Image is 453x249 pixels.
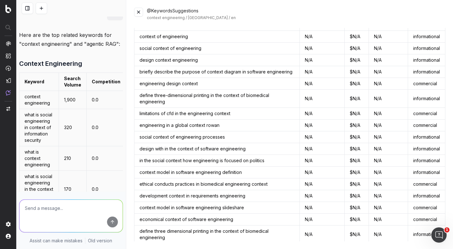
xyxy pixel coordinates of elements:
img: Switch project [6,107,10,111]
td: N/A [299,131,344,143]
td: N/A [299,66,344,78]
div: @KeywordsSuggestions [147,8,445,20]
td: what is social engineering in the context of cybersecurity [19,171,59,208]
img: Studio [6,78,11,83]
td: design context engineering [134,54,299,66]
td: N/A [299,54,344,66]
img: Assist [6,90,11,95]
img: Intelligence [6,53,11,59]
td: what is social engineering in context of information security [19,109,59,146]
td: informational [408,31,445,43]
img: Activation [6,66,11,71]
td: 0.0 [87,91,126,109]
td: N/A [369,202,408,214]
p: Assist can make mistakes [30,238,83,244]
td: N/A [299,108,344,120]
td: N/A [369,167,408,178]
td: $N/A [344,155,369,167]
td: N/A [369,143,408,155]
td: informational [408,66,445,78]
td: N/A [369,190,408,202]
td: $N/A [344,225,369,244]
td: define three dimensional printing in the context of biomedical engineering [134,225,299,244]
td: N/A [299,31,344,43]
td: N/A [369,31,408,43]
td: $N/A [344,78,369,90]
td: N/A [299,43,344,54]
td: $N/A [344,143,369,155]
td: $N/A [344,31,369,43]
td: context engineering [19,91,59,109]
td: economical context of software engineering [134,214,299,225]
td: ethical conducts practices in biomedical engineering context [134,178,299,190]
td: 1,900 [59,91,87,109]
td: $N/A [344,108,369,120]
td: N/A [369,90,408,108]
td: 170 [59,171,87,208]
td: commercial [408,214,445,225]
iframe: Intercom live chat [431,227,447,243]
td: engineering in a global context rowan [134,120,299,131]
td: N/A [369,155,408,167]
td: commercial [408,178,445,190]
td: N/A [369,66,408,78]
td: N/A [299,155,344,167]
td: N/A [369,214,408,225]
td: N/A [369,178,408,190]
td: informational [408,143,445,155]
td: N/A [299,167,344,178]
td: informational [408,155,445,167]
td: social context of engineering processes [134,131,299,143]
td: $N/A [344,202,369,214]
td: informational [408,167,445,178]
td: N/A [299,143,344,155]
td: informational [408,43,445,54]
td: N/A [369,120,408,131]
td: in the social context how engineering is focused on politics [134,155,299,167]
img: Analytics [6,41,11,46]
td: $N/A [344,43,369,54]
td: commercial [408,108,445,120]
td: $N/A [344,167,369,178]
td: define three-dimensional printing in the context of biomedical engineering [134,90,299,108]
td: commercial [408,120,445,131]
td: N/A [369,54,408,66]
td: N/A [369,225,408,244]
td: 0.0 [87,146,126,171]
td: context model in software engineering definition [134,167,299,178]
td: limitations of cfd in the engineering context [134,108,299,120]
td: $N/A [344,178,369,190]
td: 0.0 [87,171,126,208]
td: $N/A [344,131,369,143]
span: 1 [444,227,449,232]
td: N/A [299,190,344,202]
td: $N/A [344,54,369,66]
td: N/A [369,78,408,90]
td: commercial [408,202,445,214]
td: social context of engineering [134,43,299,54]
td: informational [408,131,445,143]
td: N/A [299,214,344,225]
td: $N/A [344,190,369,202]
td: $N/A [344,214,369,225]
td: commercial [408,78,445,90]
img: Botify logo [5,5,11,13]
td: Keyword [19,73,59,91]
td: engineering design context [134,78,299,90]
td: informational [408,225,445,244]
p: Here are the top related keywords for "context engineering" and "agentic RAG": [19,31,123,48]
td: informational [408,90,445,108]
td: $N/A [344,120,369,131]
a: Old version [88,238,112,244]
td: 0.0 [87,109,126,146]
td: context model in software engineering slideshare [134,202,299,214]
td: N/A [299,178,344,190]
td: what is context engineering [19,146,59,171]
td: $N/A [344,90,369,108]
td: design with in the context of software engineering [134,143,299,155]
td: $N/A [344,66,369,78]
td: N/A [369,131,408,143]
td: N/A [369,43,408,54]
td: N/A [299,90,344,108]
td: N/A [299,120,344,131]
